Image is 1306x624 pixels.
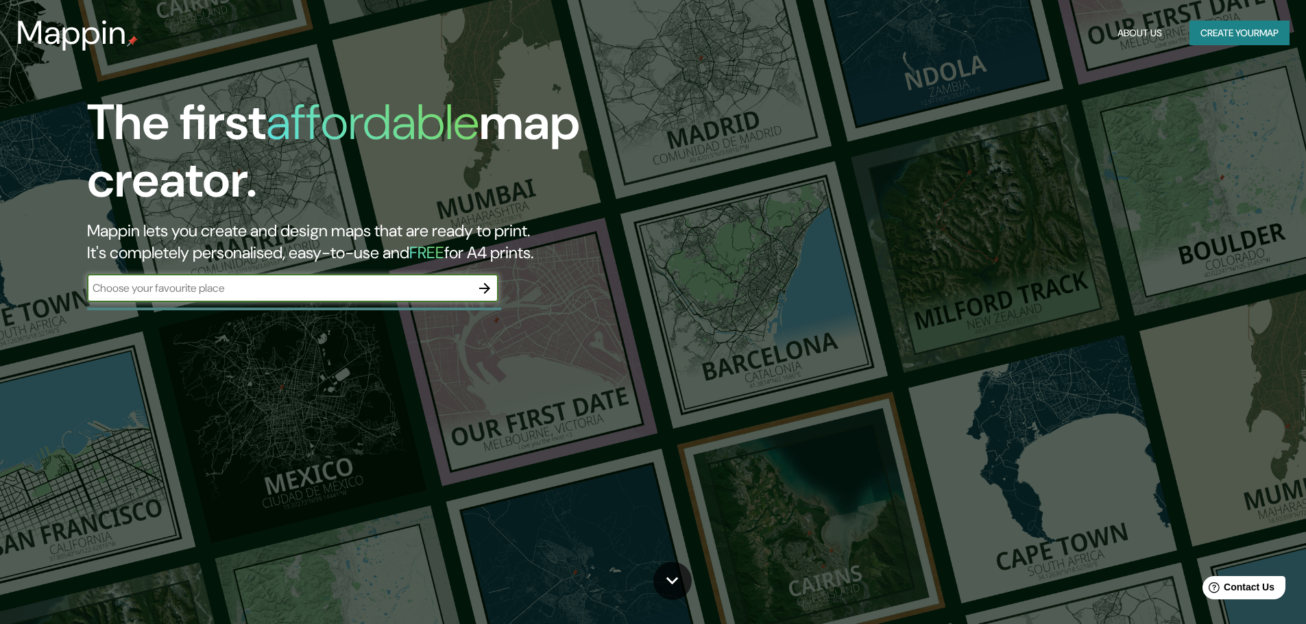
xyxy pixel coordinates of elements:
h3: Mappin [16,14,127,52]
h5: FREE [409,242,444,263]
img: mappin-pin [127,36,138,47]
h2: Mappin lets you create and design maps that are ready to print. It's completely personalised, eas... [87,220,740,264]
h1: affordable [266,90,479,154]
h1: The first map creator. [87,94,740,220]
button: Create yourmap [1189,21,1290,46]
input: Choose your favourite place [87,280,471,296]
button: About Us [1112,21,1168,46]
iframe: Help widget launcher [1184,571,1291,609]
